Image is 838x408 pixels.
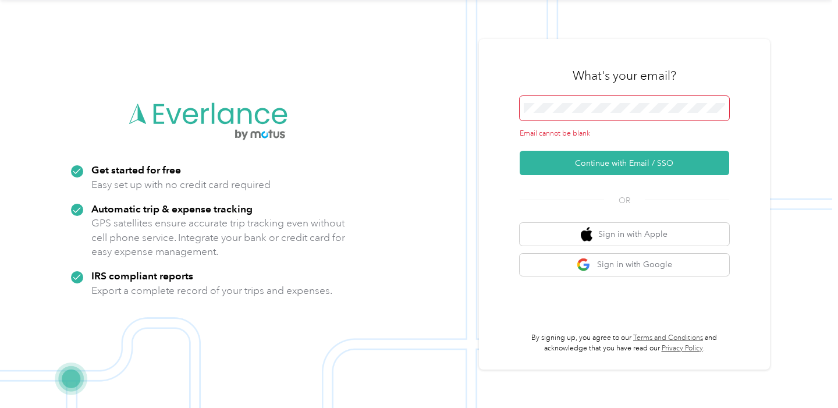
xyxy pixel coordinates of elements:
p: GPS satellites ensure accurate trip tracking even without cell phone service. Integrate your bank... [91,216,346,259]
a: Terms and Conditions [633,334,703,342]
button: apple logoSign in with Apple [520,223,729,246]
strong: Automatic trip & expense tracking [91,203,253,215]
div: Email cannot be blank [520,129,729,139]
p: Export a complete record of your trips and expenses. [91,283,332,298]
p: Easy set up with no credit card required [91,178,271,192]
button: Continue with Email / SSO [520,151,729,175]
img: google logo [577,258,591,272]
h3: What's your email? [573,68,676,84]
a: Privacy Policy [662,344,703,353]
p: By signing up, you agree to our and acknowledge that you have read our . [520,333,729,353]
strong: Get started for free [91,164,181,176]
button: google logoSign in with Google [520,254,729,276]
span: OR [604,194,645,207]
strong: IRS compliant reports [91,269,193,282]
img: apple logo [581,227,592,242]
